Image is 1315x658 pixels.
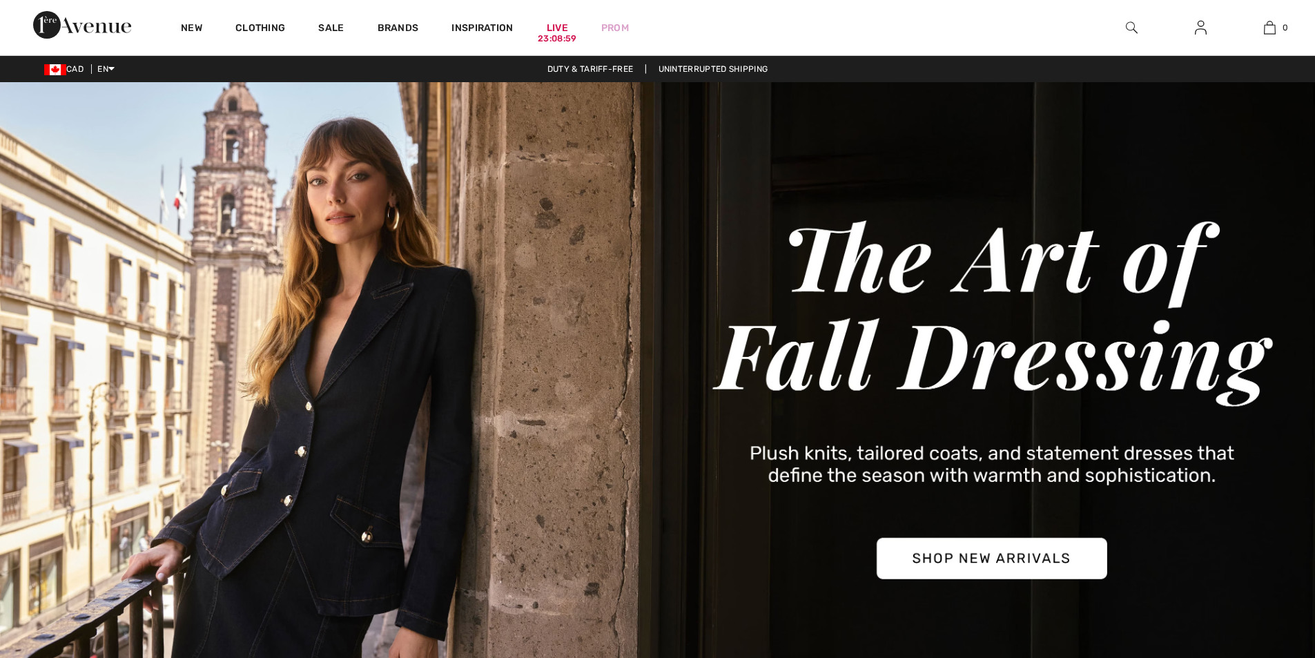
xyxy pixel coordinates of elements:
[1236,19,1303,36] a: 0
[1126,19,1138,36] img: search the website
[33,11,131,39] img: 1ère Avenue
[1264,19,1276,36] img: My Bag
[44,64,66,75] img: Canadian Dollar
[318,22,344,37] a: Sale
[181,22,202,37] a: New
[601,21,629,35] a: Prom
[547,21,568,35] a: Live23:08:59
[451,22,513,37] span: Inspiration
[1283,21,1288,34] span: 0
[1195,19,1207,36] img: My Info
[1184,19,1218,37] a: Sign In
[97,64,115,74] span: EN
[538,32,576,46] div: 23:08:59
[378,22,419,37] a: Brands
[44,64,89,74] span: CAD
[235,22,285,37] a: Clothing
